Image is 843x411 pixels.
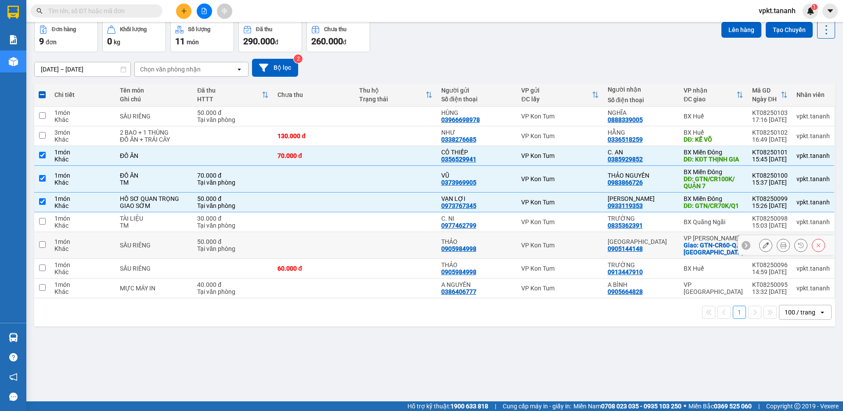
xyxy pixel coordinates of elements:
div: 0905984998 [441,245,476,252]
div: 0356529941 [441,156,476,163]
div: 16:49 [DATE] [752,136,788,143]
div: Khác [54,136,111,143]
button: Lên hàng [721,22,761,38]
span: 9 [39,36,44,46]
div: Khác [54,245,111,252]
th: Toggle SortBy [355,83,436,107]
div: 50.000 đ [197,195,269,202]
div: Khác [54,268,111,275]
button: Chưa thu260.000đ [306,21,370,52]
div: 50.000 đ [197,109,269,116]
div: VP Kon Tum [521,199,598,206]
div: Chưa thu [277,91,350,98]
button: Đơn hàng9đơn [34,21,98,52]
div: Ghi chú [120,96,188,103]
div: 0905984998 [441,268,476,275]
div: ĐC lấy [521,96,591,103]
div: 15:37 [DATE] [752,179,788,186]
div: Người nhận [608,86,675,93]
div: 0336518259 [608,136,643,143]
div: Tại văn phòng [197,288,269,295]
div: TRƯỜNG [608,261,675,268]
div: A NGUYÊN [441,281,513,288]
span: món [187,39,199,46]
div: Chưa thu [324,26,346,32]
div: Thu hộ [359,87,425,94]
div: C. NI [441,215,513,222]
div: THẢO [441,238,513,245]
div: Đã thu [256,26,272,32]
div: Số điện thoại [608,96,675,104]
div: VP Kon Tum [521,132,598,139]
span: caret-down [826,7,834,15]
div: BX Quãng Ngãi [684,218,743,225]
div: MỰC MÁY IN [120,285,188,292]
div: SẦU RIÊNG [120,113,188,120]
img: warehouse-icon [9,333,18,342]
div: VP [PERSON_NAME] [684,235,743,242]
div: 15:03 [DATE] [752,222,788,229]
div: 0983866726 [608,179,643,186]
div: BX Huế [684,113,743,120]
div: HẰNG [608,129,675,136]
div: vpkt.tananh [796,132,830,139]
div: 50.000 đ [197,238,269,245]
div: C. AN [608,149,675,156]
div: KT08250095 [752,281,788,288]
div: 1 món [54,215,111,222]
span: vpkt.tananh [752,5,803,16]
button: Đã thu290.000đ [238,21,302,52]
span: 1 [813,4,816,10]
div: HỒ SƠ QUAN TRỌNG [120,195,188,202]
div: Tại văn phòng [197,222,269,229]
span: plus [181,8,187,14]
div: vpkt.tananh [796,199,830,206]
div: Khác [54,288,111,295]
div: 0905664828 [608,288,643,295]
div: 0905144148 [608,245,643,252]
div: 0373969905 [441,179,476,186]
th: Toggle SortBy [517,83,603,107]
div: 3 món [54,129,111,136]
button: Khối lượng0kg [102,21,166,52]
div: 1 món [54,281,111,288]
div: 14:59 [DATE] [752,268,788,275]
div: 1 món [54,149,111,156]
div: VP [GEOGRAPHIC_DATA] [684,281,743,295]
div: SẦU RIÊNG [120,265,188,272]
input: Tìm tên, số ĐT hoặc mã đơn [48,6,152,16]
span: 0 [107,36,112,46]
div: 1 món [54,261,111,268]
div: 0386406777 [441,288,476,295]
div: vpkt.tananh [796,175,830,182]
span: Hỗ trợ kỹ thuật: [407,401,488,411]
div: 70.000 đ [197,172,269,179]
div: ĐC giao [684,96,736,103]
span: 290.000 [243,36,275,46]
div: Khác [54,179,111,186]
div: 0977462799 [441,222,476,229]
div: 0338276685 [441,136,476,143]
div: VP Kon Tum [521,242,598,249]
div: KT08250102 [752,129,788,136]
div: VP gửi [521,87,591,94]
img: solution-icon [9,35,18,44]
div: KT08250098 [752,215,788,222]
div: vpkt.tananh [796,265,830,272]
div: NHƯ [441,129,513,136]
div: Chọn văn phòng nhận [140,65,201,74]
div: Tên món [120,87,188,94]
div: vpkt.tananh [796,285,830,292]
img: warehouse-icon [9,57,18,66]
div: THẢO [441,261,513,268]
th: Toggle SortBy [748,83,792,107]
div: Ngày ĐH [752,96,781,103]
div: HÙNG [441,109,513,116]
div: Khác [54,116,111,123]
div: TÀI LIỆU [120,215,188,222]
div: 1 món [54,195,111,202]
input: Select a date range. [35,62,130,76]
div: BX Huế [684,265,743,272]
div: ĐỒ ĂN [120,172,188,179]
svg: open [236,66,243,73]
